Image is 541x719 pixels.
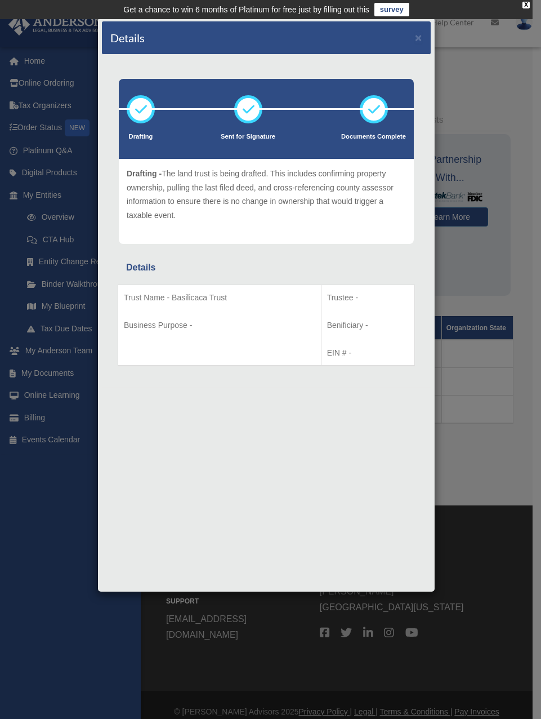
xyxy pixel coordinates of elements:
[126,260,406,276] div: Details
[327,346,409,360] p: EIN # -
[110,30,145,46] h4: Details
[327,291,409,305] p: Trustee -
[341,131,406,143] p: Documents Complete
[127,169,162,178] span: Drafting -
[124,291,315,305] p: Trust Name - Basilicaca Trust
[327,318,409,332] p: Benificiary -
[124,318,315,332] p: Business Purpose -
[123,3,369,16] div: Get a chance to win 6 months of Platinum for free just by filling out this
[522,2,530,8] div: close
[374,3,409,16] a: survey
[127,167,406,222] p: The land trust is being drafted. This includes confirming property ownership, pulling the last fi...
[415,32,422,43] button: ×
[221,131,275,143] p: Sent for Signature
[127,131,155,143] p: Drafting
